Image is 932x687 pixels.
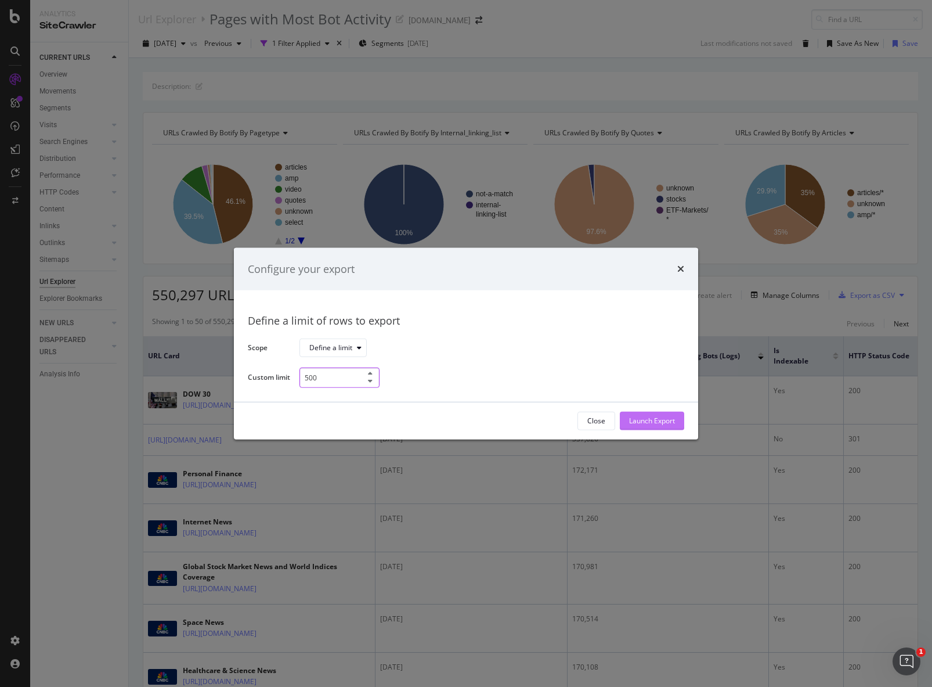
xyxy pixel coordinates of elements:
button: Close [577,412,615,430]
input: Example: 1000 [299,368,380,388]
button: Launch Export [620,412,684,430]
button: Define a limit [299,339,367,357]
span: 1 [916,648,926,657]
div: modal [234,247,698,439]
div: Launch Export [629,416,675,426]
label: Scope [248,343,290,355]
iframe: Intercom live chat [893,648,920,675]
label: Custom limit [248,372,290,385]
div: Define a limit [309,344,352,351]
div: Configure your export [248,261,355,276]
div: Define a limit of rows to export [248,314,684,329]
div: times [677,261,684,276]
div: Close [587,416,605,426]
